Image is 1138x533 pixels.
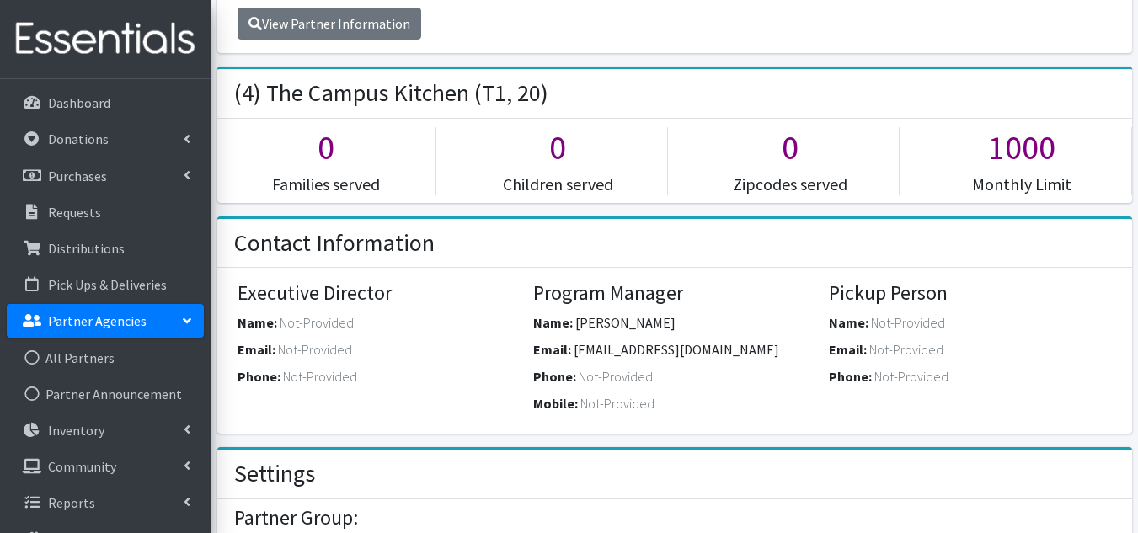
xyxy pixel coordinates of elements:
[217,174,435,195] h5: Families served
[7,195,204,229] a: Requests
[874,368,948,385] span: Not-Provided
[574,341,779,358] span: [EMAIL_ADDRESS][DOMAIN_NAME]
[238,339,275,360] label: Email:
[449,174,667,195] h5: Children served
[238,8,421,40] a: View Partner Information
[238,281,521,306] h4: Executive Director
[7,268,204,301] a: Pick Ups & Deliveries
[7,450,204,483] a: Community
[533,366,576,386] label: Phone:
[48,458,116,475] p: Community
[278,341,352,358] span: Not-Provided
[234,460,315,488] h2: Settings
[238,312,277,333] label: Name:
[280,314,354,331] span: Not-Provided
[7,413,204,447] a: Inventory
[7,304,204,338] a: Partner Agencies
[533,281,816,306] h4: Program Manager
[217,127,435,168] h1: 0
[912,127,1130,168] h1: 1000
[7,159,204,193] a: Purchases
[48,494,95,511] p: Reports
[234,79,548,108] h2: (4) The Campus Kitchen (T1, 20)
[48,312,147,329] p: Partner Agencies
[533,312,573,333] label: Name:
[681,127,899,168] h1: 0
[7,486,204,520] a: Reports
[580,395,654,412] span: Not-Provided
[7,341,204,375] a: All Partners
[234,229,435,258] h2: Contact Information
[579,368,653,385] span: Not-Provided
[871,314,945,331] span: Not-Provided
[7,232,204,265] a: Distributions
[234,506,1114,530] h4: Partner Group:
[48,131,109,147] p: Donations
[238,366,280,386] label: Phone:
[48,204,101,221] p: Requests
[533,393,578,413] label: Mobile:
[48,94,110,111] p: Dashboard
[829,339,867,360] label: Email:
[7,377,204,411] a: Partner Announcement
[829,281,1112,306] h4: Pickup Person
[7,86,204,120] a: Dashboard
[575,314,676,331] span: [PERSON_NAME]
[7,122,204,156] a: Donations
[48,276,167,293] p: Pick Ups & Deliveries
[48,240,125,257] p: Distributions
[283,368,357,385] span: Not-Provided
[681,174,899,195] h5: Zipcodes served
[912,174,1130,195] h5: Monthly Limit
[869,341,943,358] span: Not-Provided
[7,11,204,67] img: HumanEssentials
[449,127,667,168] h1: 0
[829,312,868,333] label: Name:
[829,366,872,386] label: Phone:
[48,168,107,184] p: Purchases
[533,339,571,360] label: Email:
[48,422,104,439] p: Inventory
